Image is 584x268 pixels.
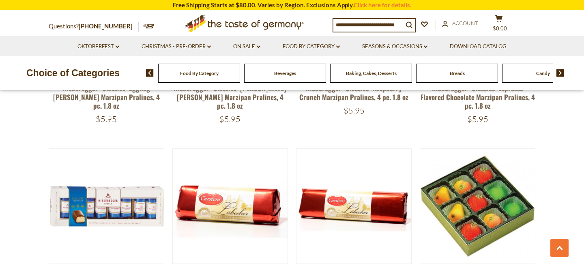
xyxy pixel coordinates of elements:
[450,42,507,51] a: Download Catalog
[442,19,478,28] a: Account
[174,83,286,111] a: Niederegger "Classics" [PERSON_NAME] [PERSON_NAME] Marzipan Pralines, 4 pc. 1.8 oz
[421,83,535,111] a: Niederegger "Classics" Espresso Flavored Chocolate Marzipan Pralines, 4 pc. 1.8 oz
[467,114,488,124] span: $5.95
[296,149,411,264] img: Carstens Luebeck Chocolate-Covererd Marzipan Loaf, 7 oz.
[450,70,465,76] a: Breads
[146,69,154,77] img: previous arrow
[79,22,133,30] a: [PHONE_NUMBER]
[274,70,296,76] a: Beverages
[487,15,511,35] button: $0.00
[344,105,365,116] span: $5.95
[77,42,119,51] a: Oktoberfest
[299,83,408,102] a: Niederegger "Classics" Raspberry Crunch Marzipan Pralines, 4 pc. 1.8 oz
[354,1,411,9] a: Click here for details.
[219,114,240,124] span: $5.95
[420,149,535,264] img: Bergen Assorted Marzipan Fruits, 9 pc., 4 oz.
[556,69,564,77] img: next arrow
[362,42,427,51] a: Seasons & Occasions
[96,114,117,124] span: $5.95
[536,70,550,76] a: Candy
[180,70,219,76] a: Food By Category
[142,42,211,51] a: Christmas - PRE-ORDER
[53,83,160,111] a: Niederegger "Classics" Eggnog [PERSON_NAME] Marzipan Pralines, 4 pc. 1.8 oz
[173,149,288,264] img: Carstens Luebeck Chocolate-Covererd Marzipan Loaf, 4.4 oz.
[283,42,340,51] a: Food By Category
[493,25,507,32] span: $0.00
[49,149,164,264] img: Niederegger "Classics" Milk Chocolate Marzipan Pralines in Gift Box, 8pc, 100g
[346,70,397,76] a: Baking, Cakes, Desserts
[452,20,478,26] span: Account
[49,21,139,32] p: Questions?
[233,42,260,51] a: On Sale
